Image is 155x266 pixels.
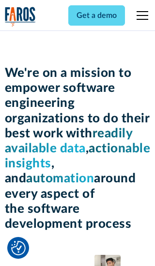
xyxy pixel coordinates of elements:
[5,127,133,155] span: readily available data
[5,66,151,232] h1: We're on a mission to empower software engineering organizations to do their best work with , , a...
[5,7,36,27] img: Logo of the analytics and reporting company Faros.
[11,241,26,255] button: Cookie Settings
[5,7,36,27] a: home
[131,4,150,27] div: menu
[68,5,125,26] a: Get a demo
[26,172,94,185] span: automation
[11,241,26,255] img: Revisit consent button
